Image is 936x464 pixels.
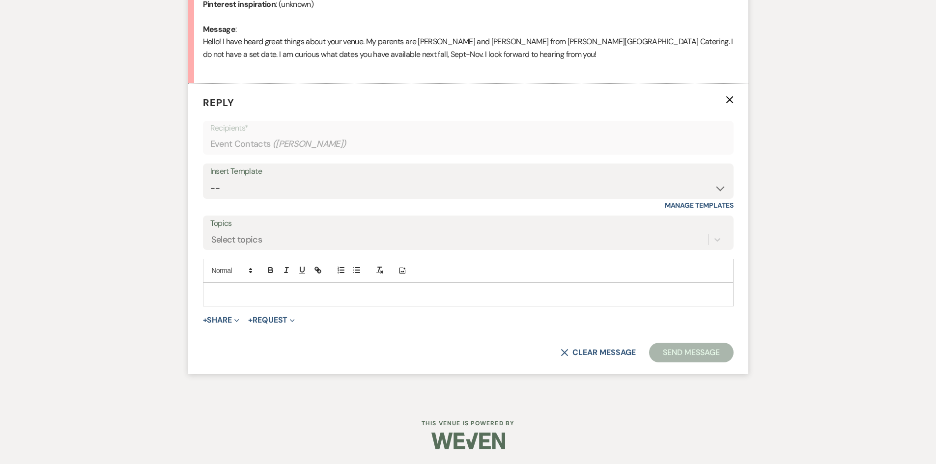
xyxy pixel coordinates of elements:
span: ( [PERSON_NAME] ) [273,137,346,151]
span: Reply [203,96,234,109]
span: + [203,316,207,324]
button: Request [248,316,295,324]
a: Manage Templates [665,201,734,210]
span: + [248,316,253,324]
b: Message [203,24,236,34]
button: Clear message [561,349,635,356]
div: Insert Template [210,164,726,179]
button: Send Message [649,343,733,362]
button: Share [203,316,240,324]
img: Weven Logo [431,424,505,458]
label: Topics [210,217,726,231]
p: Recipients* [210,122,726,135]
div: Select topics [211,233,262,246]
div: Event Contacts [210,135,726,154]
